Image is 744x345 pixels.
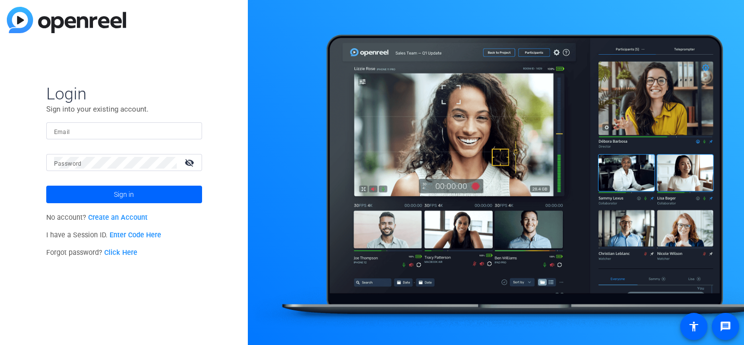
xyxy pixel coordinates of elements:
[54,160,82,167] mat-label: Password
[720,321,731,332] mat-icon: message
[179,155,202,170] mat-icon: visibility_off
[54,129,70,135] mat-label: Email
[7,7,126,33] img: blue-gradient.svg
[46,104,202,115] p: Sign into your existing account.
[46,83,202,104] span: Login
[46,231,162,239] span: I have a Session ID.
[54,125,194,137] input: Enter Email Address
[104,249,137,257] a: Click Here
[46,249,138,257] span: Forgot password?
[114,182,134,207] span: Sign in
[688,321,700,332] mat-icon: accessibility
[46,213,148,222] span: No account?
[46,186,202,203] button: Sign in
[88,213,148,222] a: Create an Account
[110,231,161,239] a: Enter Code Here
